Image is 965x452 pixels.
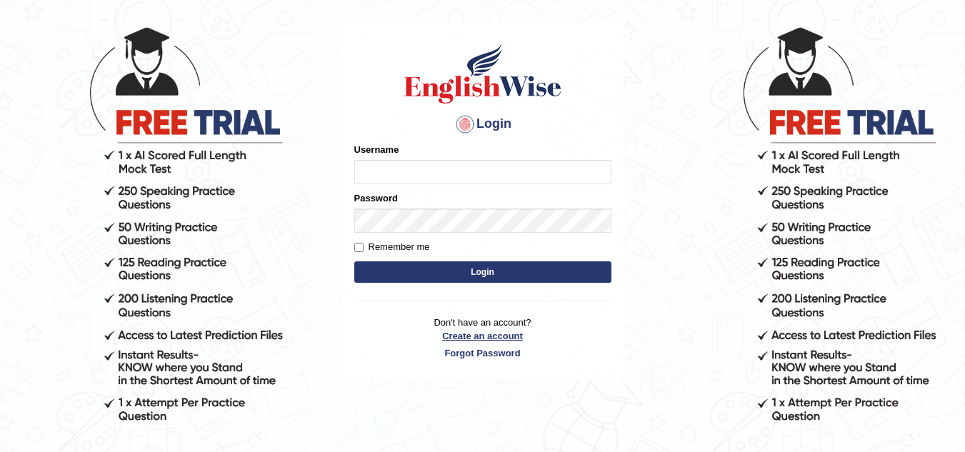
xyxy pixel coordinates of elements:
[354,240,430,254] label: Remember me
[354,243,364,252] input: Remember me
[354,143,399,156] label: Username
[401,41,564,106] img: Logo of English Wise sign in for intelligent practice with AI
[354,113,611,136] h4: Login
[354,329,611,343] a: Create an account
[354,346,611,360] a: Forgot Password
[354,261,611,283] button: Login
[354,316,611,360] p: Don't have an account?
[354,191,398,205] label: Password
